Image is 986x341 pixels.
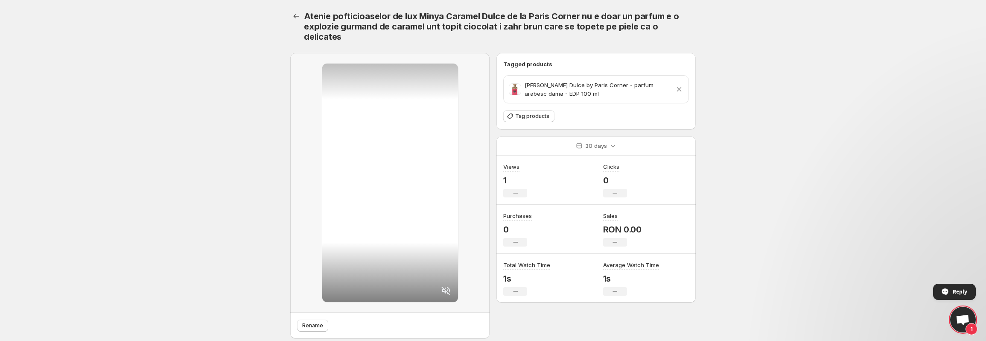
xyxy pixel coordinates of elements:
h3: Sales [603,212,618,220]
h6: Tagged products [503,60,689,68]
p: 1s [503,273,550,284]
span: Reply [953,284,967,299]
h3: Average Watch Time [603,261,659,269]
span: Atenie pofticioaselor de lux Minya Caramel Dulce de la Paris Corner nu e doar un parfum e o explo... [304,11,679,42]
div: Open chat [950,307,976,332]
p: 1s [603,273,659,284]
p: [PERSON_NAME] Dulce by Paris Corner - parfum arabesc dama - EDP 100 ml [525,81,671,98]
h3: Purchases [503,212,532,220]
p: 0 [603,175,627,185]
img: Black choker necklace [509,83,521,96]
button: Settings [290,10,302,22]
span: Rename [302,322,323,329]
h3: Views [503,162,519,171]
p: RON 0.00 [603,224,642,235]
span: 1 [966,323,977,335]
span: Tag products [515,113,549,120]
button: Tag products [503,110,554,122]
h3: Clicks [603,162,619,171]
h3: Total Watch Time [503,261,550,269]
p: 1 [503,175,527,185]
p: 30 days [585,141,607,150]
button: Rename [297,320,328,332]
p: 0 [503,224,532,235]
